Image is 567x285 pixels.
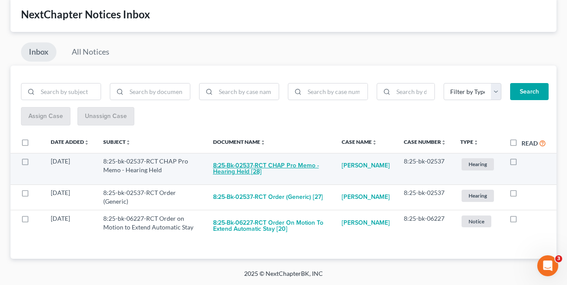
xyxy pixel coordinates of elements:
[213,214,328,238] button: 8:25-bk-06227-RCT Order on Motion to Extend Automatic Stay [20]
[460,139,479,145] a: Typeunfold_more
[460,157,495,171] a: Hearing
[510,83,549,101] button: Search
[21,7,546,21] div: NextChapter Notices Inbox
[213,157,328,181] button: 8:25-bk-02537-RCT CHAP Pro Memo - Hearing Held [28]
[21,42,56,62] a: Inbox
[260,140,266,145] i: unfold_more
[103,139,131,145] a: Subjectunfold_more
[342,157,390,174] a: [PERSON_NAME]
[537,255,558,276] iframe: Intercom live chat
[441,140,446,145] i: unfold_more
[84,140,89,145] i: unfold_more
[473,140,479,145] i: unfold_more
[213,139,266,145] a: Document Nameunfold_more
[342,139,377,145] a: Case Nameunfold_more
[404,139,446,145] a: Case Numberunfold_more
[34,269,533,285] div: 2025 © NextChapterBK, INC
[397,210,453,242] td: 8:25-bk-06227
[216,83,279,100] input: Search by case name
[555,255,562,262] span: 3
[342,188,390,206] a: [PERSON_NAME]
[462,158,494,170] span: Hearing
[397,184,453,210] td: 8:25-bk-02537
[372,140,377,145] i: unfold_more
[397,153,453,184] td: 8:25-bk-02537
[38,83,101,100] input: Search by subject
[304,83,367,100] input: Search by case number
[213,188,323,206] button: 8:25-bk-02537-RCT Order (Generic) [27]
[460,214,495,229] a: Notice
[126,83,189,100] input: Search by document name
[44,210,96,242] td: [DATE]
[96,210,206,242] td: 8:25-bk-06227-RCT Order on Motion to Extend Automatic Stay
[462,215,491,227] span: Notice
[96,184,206,210] td: 8:25-bk-02537-RCT Order (Generic)
[393,83,434,100] input: Search by date
[521,139,538,148] label: Read
[96,153,206,184] td: 8:25-bk-02537-RCT CHAP Pro Memo - Hearing Held
[44,153,96,184] td: [DATE]
[126,140,131,145] i: unfold_more
[342,214,390,232] a: [PERSON_NAME]
[462,190,494,202] span: Hearing
[64,42,117,62] a: All Notices
[460,188,495,203] a: Hearing
[44,184,96,210] td: [DATE]
[51,139,89,145] a: Date Addedunfold_more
